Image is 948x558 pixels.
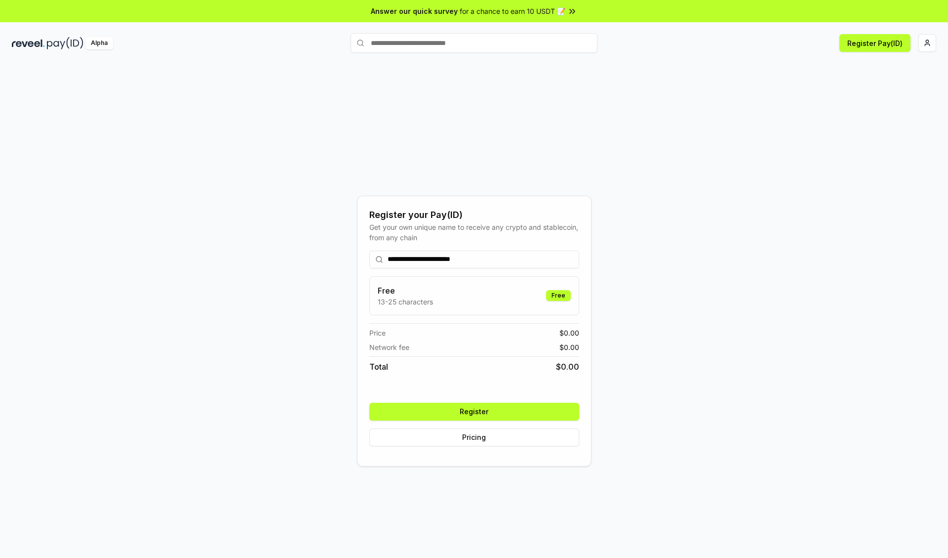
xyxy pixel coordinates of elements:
[369,328,386,338] span: Price
[369,403,579,421] button: Register
[12,37,45,49] img: reveel_dark
[369,429,579,446] button: Pricing
[378,297,433,307] p: 13-25 characters
[460,6,565,16] span: for a chance to earn 10 USDT 📝
[559,328,579,338] span: $ 0.00
[378,285,433,297] h3: Free
[839,34,910,52] button: Register Pay(ID)
[369,361,388,373] span: Total
[369,208,579,222] div: Register your Pay(ID)
[369,222,579,243] div: Get your own unique name to receive any crypto and stablecoin, from any chain
[559,342,579,352] span: $ 0.00
[556,361,579,373] span: $ 0.00
[47,37,83,49] img: pay_id
[371,6,458,16] span: Answer our quick survey
[369,342,409,352] span: Network fee
[546,290,571,301] div: Free
[85,37,113,49] div: Alpha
